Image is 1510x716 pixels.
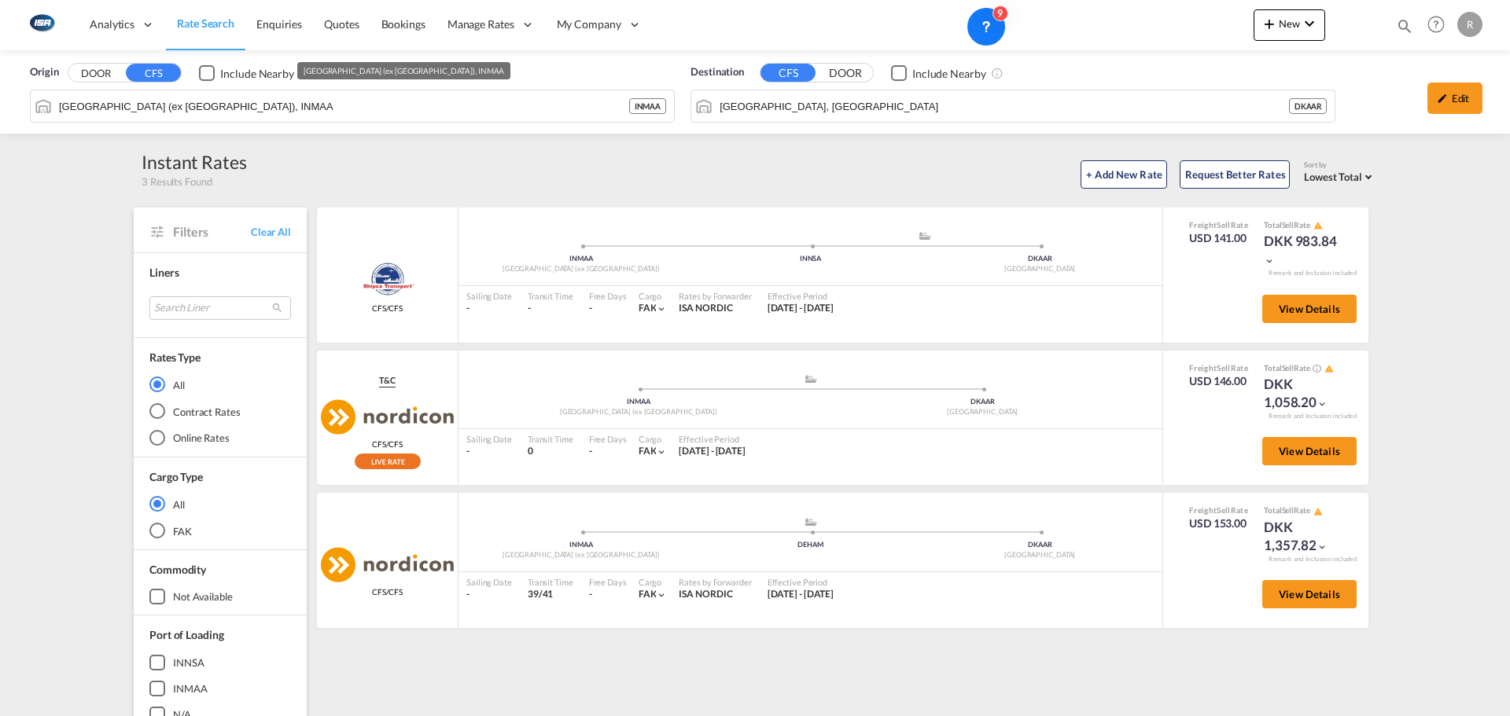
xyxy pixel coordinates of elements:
[1217,220,1230,229] span: Sell
[589,302,592,315] div: -
[1282,363,1295,373] span: Sell
[1189,373,1248,389] div: USD 146.00
[811,397,1155,407] div: DKAAR
[1264,255,1275,266] md-icon: icon-chevron-down
[691,90,1335,122] md-input-container: Aarhus, DKAAR
[149,523,291,538] md-radio-button: FAK
[679,445,746,457] span: [DATE] - [DATE]
[679,445,746,458] div: 01 Aug 2025 - 14 Aug 2025
[915,232,934,240] md-icon: assets/icons/custom/ship-fill.svg
[991,67,1004,79] md-icon: Unchecked: Ignores neighbouring ports when fetching rates.Checked : Includes neighbouring ports w...
[1257,412,1368,420] div: Remark and Inclusion included
[528,588,573,601] div: 39/41
[1423,11,1457,39] div: Help
[466,445,512,458] div: -
[639,302,657,314] span: FAK
[360,259,414,299] img: Shipco Transport
[149,563,206,576] span: Commodity
[1324,364,1334,373] md-icon: icon-alert
[355,453,421,469] div: Rollable available
[173,681,208,696] div: INMAA
[639,576,668,588] div: Cargo
[691,64,744,80] span: Destination
[1279,588,1340,600] span: View Details
[528,290,573,302] div: Transit Time
[528,576,573,588] div: Transit Time
[1264,232,1342,270] div: DKK 983.84
[679,576,751,588] div: Rates by Forwarder
[801,518,820,526] md-icon: assets/icons/custom/ship-fill.svg
[199,64,294,81] md-checkbox: Checkbox No Ink
[1427,83,1482,114] div: icon-pencilEdit
[925,264,1155,274] div: [GEOGRAPHIC_DATA]
[1189,362,1248,373] div: Freight Rate
[1396,17,1413,35] md-icon: icon-magnify
[768,588,834,601] div: 01 Aug 2025 - 14 Aug 2025
[1217,505,1230,515] span: Sell
[528,445,573,458] div: 0
[30,64,58,80] span: Origin
[639,433,668,445] div: Cargo
[679,588,751,601] div: ISA NORDIC
[466,254,696,264] div: INMAA
[24,7,59,42] img: 1aa151c0c08011ec8d6f413816f9a227.png
[768,302,834,315] div: 01 Aug 2025 - 15 Aug 2025
[142,174,212,189] span: 3 Results Found
[528,433,573,445] div: Transit Time
[1262,580,1357,608] button: View Details
[656,446,667,457] md-icon: icon-chevron-down
[639,588,657,600] span: FAK
[720,94,1289,118] input: Search by Port
[1264,505,1342,517] div: Total Rate
[1264,362,1342,375] div: Total Rate
[256,17,302,31] span: Enquiries
[589,576,627,588] div: Free Days
[149,628,224,641] span: Port of Loading
[1423,11,1449,38] span: Help
[68,64,123,83] button: DOOR
[1264,219,1342,232] div: Total Rate
[381,17,425,31] span: Bookings
[679,588,732,600] span: ISA NORDIC
[321,399,454,435] img: Nordicon
[149,430,291,446] md-radio-button: Online Rates
[466,290,512,302] div: Sailing Date
[1262,295,1357,323] button: View Details
[811,407,1155,417] div: [GEOGRAPHIC_DATA]
[1282,505,1295,515] span: Sell
[466,550,696,560] div: [GEOGRAPHIC_DATA] (ex [GEOGRAPHIC_DATA])
[768,290,834,302] div: Effective Period
[1260,17,1319,30] span: New
[1457,12,1482,37] div: R
[1437,93,1448,104] md-icon: icon-pencil
[1264,375,1342,413] div: DKK 1,058.20
[1312,219,1323,231] button: icon-alert
[1282,220,1295,229] span: Sell
[1323,362,1334,374] button: icon-alert
[1189,219,1248,230] div: Freight Rate
[1257,269,1368,277] div: Remark and Inclusion included
[90,17,134,32] span: Analytics
[1189,230,1248,246] div: USD 141.00
[696,254,926,264] div: INNSA
[679,433,746,445] div: Effective Period
[372,586,403,597] span: CFS/CFS
[1189,516,1248,531] div: USD 153.00
[1254,9,1325,41] button: icon-plus 400-fgNewicon-chevron-down
[220,66,294,82] div: Include Nearby
[528,302,573,315] div: -
[1279,445,1340,457] span: View Details
[891,64,986,81] md-checkbox: Checkbox No Ink
[304,62,504,79] div: [GEOGRAPHIC_DATA] (ex [GEOGRAPHIC_DATA]), INMAA
[173,223,251,241] span: Filters
[557,17,621,32] span: My Company
[1310,362,1321,374] button: Spot Rates are dynamic & can fluctuate with time
[149,403,291,419] md-radio-button: Contract Rates
[149,266,179,279] span: Liners
[59,94,629,118] input: Search by Port
[1300,14,1319,33] md-icon: icon-chevron-down
[656,589,667,600] md-icon: icon-chevron-down
[801,375,820,383] md-icon: assets/icons/custom/ship-fill.svg
[925,254,1155,264] div: DKAAR
[1081,160,1167,189] button: + Add New Rate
